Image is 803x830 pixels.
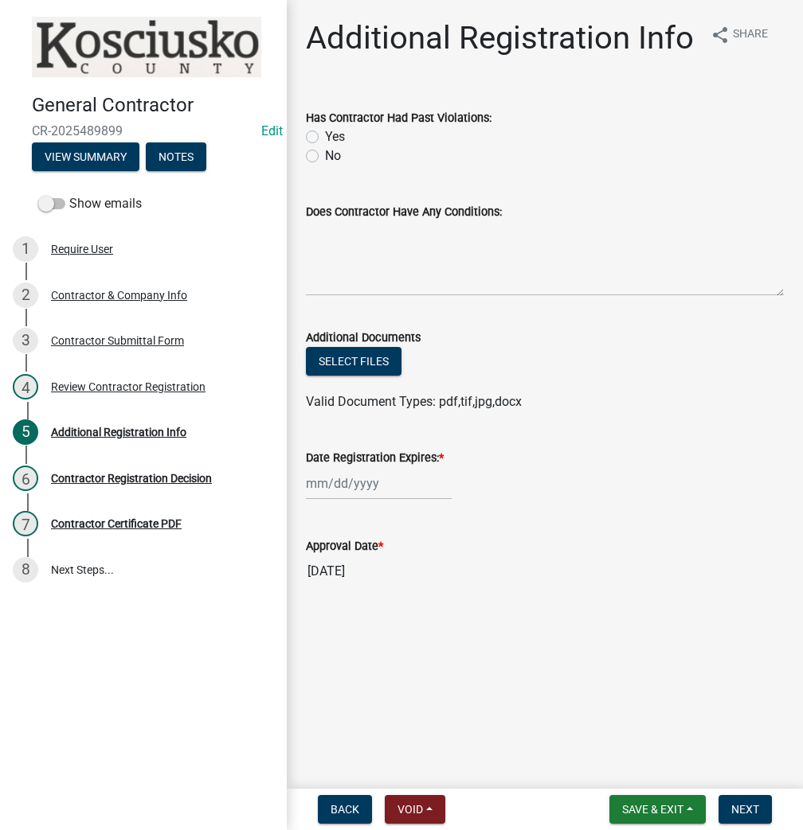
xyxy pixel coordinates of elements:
h4: General Contractor [32,94,274,117]
wm-modal-confirm: Notes [146,151,206,164]
button: Next [719,795,772,824]
h1: Additional Registration Info [306,19,694,57]
div: 2 [13,283,38,308]
label: Show emails [38,194,142,213]
label: Approval Date [306,541,383,552]
img: Kosciusko County, Indiana [32,17,261,77]
span: Save & Exit [622,803,684,816]
div: 5 [13,419,38,445]
span: Void [398,803,423,816]
label: Does Contractor Have Any Conditions: [306,207,502,218]
span: Share [733,25,768,45]
div: Contractor Submittal Form [51,335,184,346]
button: Void [385,795,445,824]
button: Save & Exit [609,795,706,824]
div: 8 [13,557,38,583]
span: Valid Document Types: pdf,tif,jpg,docx [306,394,522,409]
label: Yes [325,127,345,146]
div: 7 [13,511,38,536]
span: Next [731,803,759,816]
label: No [325,146,341,166]
div: 3 [13,328,38,353]
div: 6 [13,466,38,491]
a: Edit [261,123,283,138]
button: shareShare [698,19,781,50]
button: Notes [146,142,206,171]
div: Review Contractor Registration [51,381,206,392]
button: Select files [306,347,401,376]
div: 4 [13,374,38,399]
div: Require User [51,244,113,255]
i: share [711,25,730,45]
button: View Summary [32,142,139,171]
div: Contractor & Company Info [51,290,187,301]
wm-modal-confirm: Edit Application Number [261,123,283,138]
div: Additional Registration Info [51,427,186,438]
input: mm/dd/yyyy [306,467,452,500]
label: Additional Documents [306,333,421,344]
div: Contractor Registration Decision [51,473,212,484]
div: Contractor Certificate PDF [51,518,182,529]
label: Date Registration Expires: [306,453,444,464]
span: Back [331,803,359,816]
wm-modal-confirm: Summary [32,151,139,164]
div: 1 [13,236,38,262]
label: Has Contractor Had Past Violations: [306,113,492,124]
span: CR-2025489899 [32,123,255,138]
button: Back [318,795,372,824]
